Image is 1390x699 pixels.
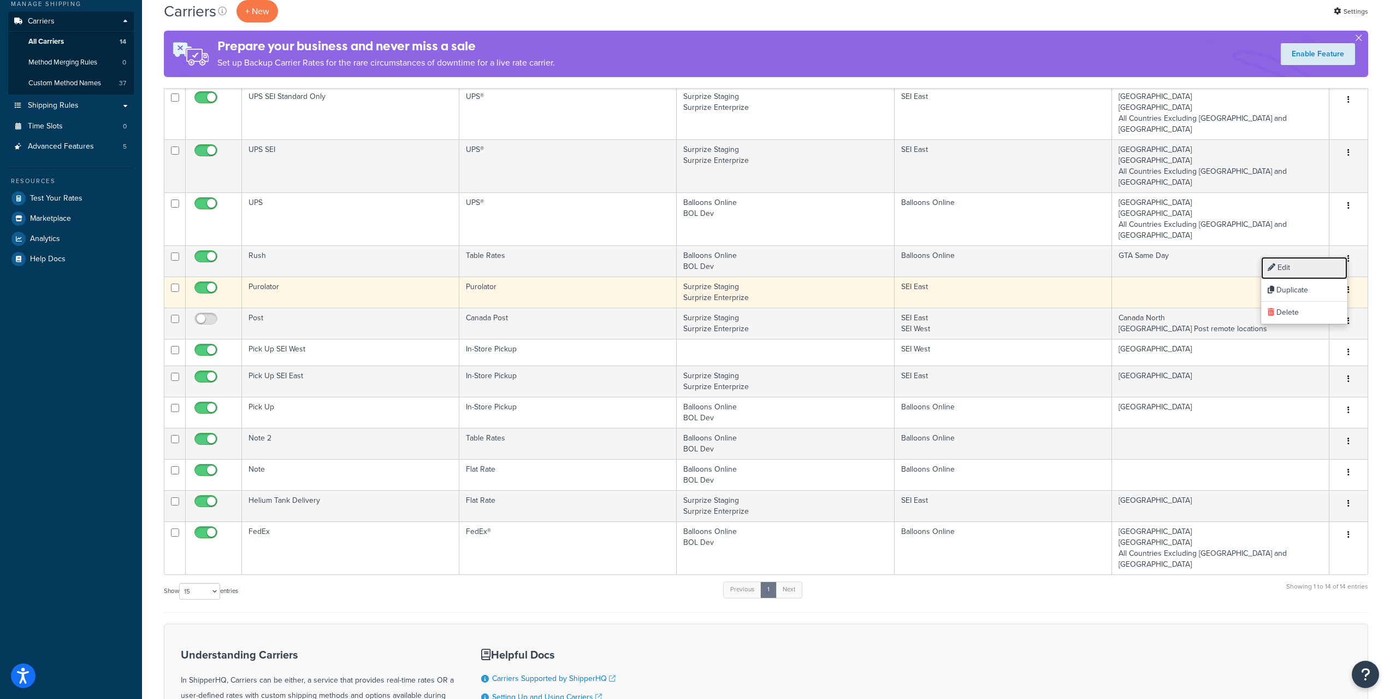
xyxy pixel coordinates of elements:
[164,1,216,22] h1: Carriers
[8,229,134,249] a: Analytics
[242,521,459,574] td: FedEx
[1112,339,1329,366] td: [GEOGRAPHIC_DATA]
[164,31,217,77] img: ad-rules-rateshop-fe6ec290ccb7230408bd80ed9643f0289d75e0ffd9eb532fc0e269fcd187b520.png
[459,459,677,490] td: Flat Rate
[8,116,134,137] li: Time Slots
[123,142,127,151] span: 5
[28,37,64,46] span: All Carriers
[8,249,134,269] a: Help Docs
[895,366,1112,397] td: SEI East
[895,245,1112,277] td: Balloons Online
[30,214,71,224] span: Marketplace
[242,192,459,245] td: UPS
[1112,490,1329,521] td: [GEOGRAPHIC_DATA]
[1112,139,1329,192] td: [GEOGRAPHIC_DATA] [GEOGRAPHIC_DATA] All Countries Excluding [GEOGRAPHIC_DATA] and [GEOGRAPHIC_DATA]
[122,58,126,67] span: 0
[895,277,1112,308] td: SEI East
[8,52,134,73] a: Method Merging Rules 0
[8,73,134,93] li: Custom Method Names
[8,73,134,93] a: Custom Method Names 37
[895,397,1112,428] td: Balloons Online
[123,122,127,131] span: 0
[459,192,677,245] td: UPS®
[242,397,459,428] td: Pick Up
[8,96,134,116] li: Shipping Rules
[217,37,555,55] h4: Prepare your business and never miss a sale
[8,209,134,228] a: Marketplace
[164,583,238,600] label: Show entries
[1112,397,1329,428] td: [GEOGRAPHIC_DATA]
[8,52,134,73] li: Method Merging Rules
[481,649,624,661] h3: Helpful Docs
[242,339,459,366] td: Pick Up SEI West
[895,459,1112,490] td: Balloons Online
[459,277,677,308] td: Purolator
[723,581,761,598] a: Previous
[242,459,459,490] td: Note
[760,581,777,598] a: 1
[459,428,677,459] td: Table Rates
[677,192,894,245] td: Balloons Online BOL Dev
[459,339,677,366] td: In-Store Pickup
[28,101,79,110] span: Shipping Rules
[30,234,60,244] span: Analytics
[677,397,894,428] td: Balloons Online BOL Dev
[459,308,677,339] td: Canada Post
[1112,86,1329,139] td: [GEOGRAPHIC_DATA] [GEOGRAPHIC_DATA] All Countries Excluding [GEOGRAPHIC_DATA] and [GEOGRAPHIC_DATA]
[1261,257,1347,279] a: Edit
[30,194,82,203] span: Test Your Rates
[242,86,459,139] td: UPS SEI Standard Only
[895,139,1112,192] td: SEI East
[1334,4,1368,19] a: Settings
[120,37,126,46] span: 14
[30,255,66,264] span: Help Docs
[492,673,616,684] a: Carriers Supported by ShipperHQ
[1112,366,1329,397] td: [GEOGRAPHIC_DATA]
[677,459,894,490] td: Balloons Online BOL Dev
[119,79,126,88] span: 37
[1112,521,1329,574] td: [GEOGRAPHIC_DATA] [GEOGRAPHIC_DATA] All Countries Excluding [GEOGRAPHIC_DATA] and [GEOGRAPHIC_DATA]
[8,137,134,157] li: Advanced Features
[677,308,894,339] td: Surprize Staging Surprize Enterprize
[242,366,459,397] td: Pick Up SEI East
[28,17,55,26] span: Carriers
[242,139,459,192] td: UPS SEI
[677,490,894,521] td: Surprize Staging Surprize Enterprize
[8,32,134,52] a: All Carriers 14
[28,142,94,151] span: Advanced Features
[8,177,134,186] div: Resources
[242,277,459,308] td: Purolator
[1281,43,1355,65] a: Enable Feature
[895,308,1112,339] td: SEI East SEI West
[242,490,459,521] td: Helium Tank Delivery
[242,245,459,277] td: Rush
[8,11,134,32] a: Carriers
[677,245,894,277] td: Balloons Online BOL Dev
[895,339,1112,366] td: SEI West
[895,490,1112,521] td: SEI East
[242,428,459,459] td: Note 2
[677,428,894,459] td: Balloons Online BOL Dev
[459,397,677,428] td: In-Store Pickup
[217,55,555,71] p: Set up Backup Carrier Rates for the rare circumstances of downtime for a live rate carrier.
[8,137,134,157] a: Advanced Features 5
[28,58,97,67] span: Method Merging Rules
[459,366,677,397] td: In-Store Pickup
[181,649,454,661] h3: Understanding Carriers
[459,86,677,139] td: UPS®
[1112,245,1329,277] td: GTA Same Day
[895,86,1112,139] td: SEI East
[8,32,134,52] li: All Carriers
[459,490,677,521] td: Flat Rate
[677,277,894,308] td: Surprize Staging Surprize Enterprize
[1352,661,1379,688] button: Open Resource Center
[895,192,1112,245] td: Balloons Online
[776,581,802,598] a: Next
[242,308,459,339] td: Post
[1112,308,1329,339] td: Canada North [GEOGRAPHIC_DATA] Post remote locations
[677,139,894,192] td: Surprize Staging Surprize Enterprize
[459,521,677,574] td: FedEx®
